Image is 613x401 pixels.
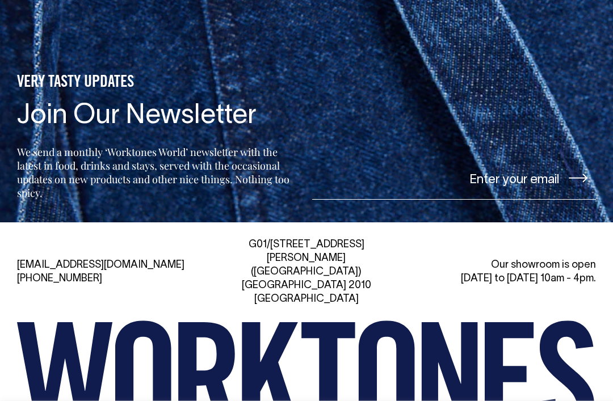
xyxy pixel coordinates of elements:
[414,259,596,286] div: Our showroom is open [DATE] to [DATE] 10am - 4pm.
[17,145,301,200] p: We send a monthly ‘Worktones World’ newsletter with the latest in food, drinks and stays, served ...
[312,157,596,200] input: Enter your email
[17,102,301,132] h4: Join Our Newsletter
[17,274,102,284] a: [PHONE_NUMBER]
[216,238,397,306] div: G01/[STREET_ADDRESS][PERSON_NAME] ([GEOGRAPHIC_DATA]) [GEOGRAPHIC_DATA] 2010 [GEOGRAPHIC_DATA]
[17,73,301,92] h5: VERY TASTY UPDATES
[17,260,184,270] a: [EMAIL_ADDRESS][DOMAIN_NAME]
